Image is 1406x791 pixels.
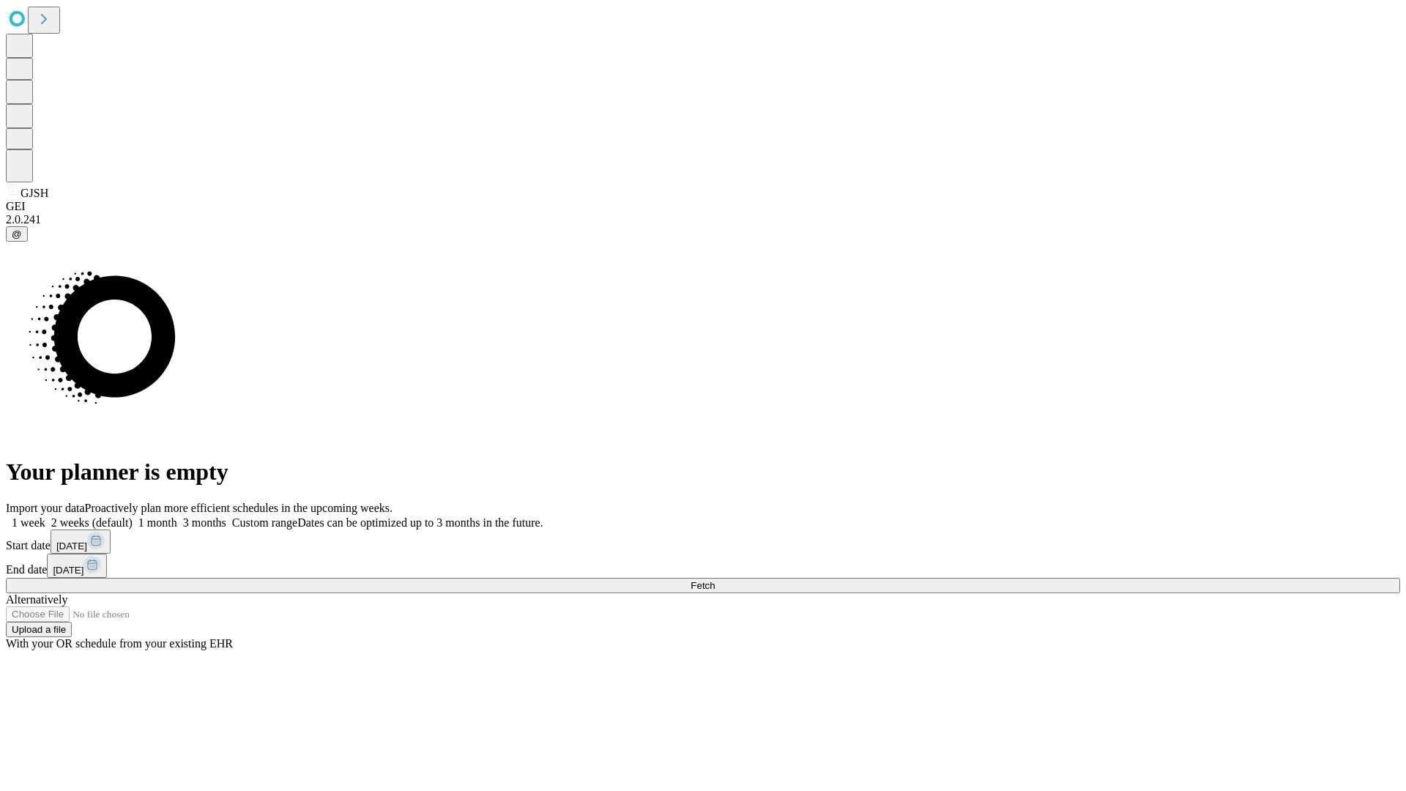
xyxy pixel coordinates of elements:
span: Import your data [6,502,85,514]
div: Start date [6,530,1400,554]
button: Fetch [6,578,1400,593]
span: Alternatively [6,593,67,606]
span: GJSH [21,187,48,199]
span: Custom range [232,516,297,529]
span: [DATE] [53,565,83,576]
span: 2 weeks (default) [51,516,133,529]
span: With your OR schedule from your existing EHR [6,637,233,650]
span: 1 week [12,516,45,529]
span: Dates can be optimized up to 3 months in the future. [297,516,543,529]
button: [DATE] [51,530,111,554]
div: GEI [6,200,1400,213]
span: [DATE] [56,541,87,552]
span: 3 months [183,516,226,529]
h1: Your planner is empty [6,458,1400,486]
button: @ [6,226,28,242]
span: Fetch [691,580,715,591]
span: 1 month [138,516,177,529]
button: Upload a file [6,622,72,637]
span: Proactively plan more efficient schedules in the upcoming weeks. [85,502,393,514]
div: 2.0.241 [6,213,1400,226]
div: End date [6,554,1400,578]
button: [DATE] [47,554,107,578]
span: @ [12,229,22,239]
